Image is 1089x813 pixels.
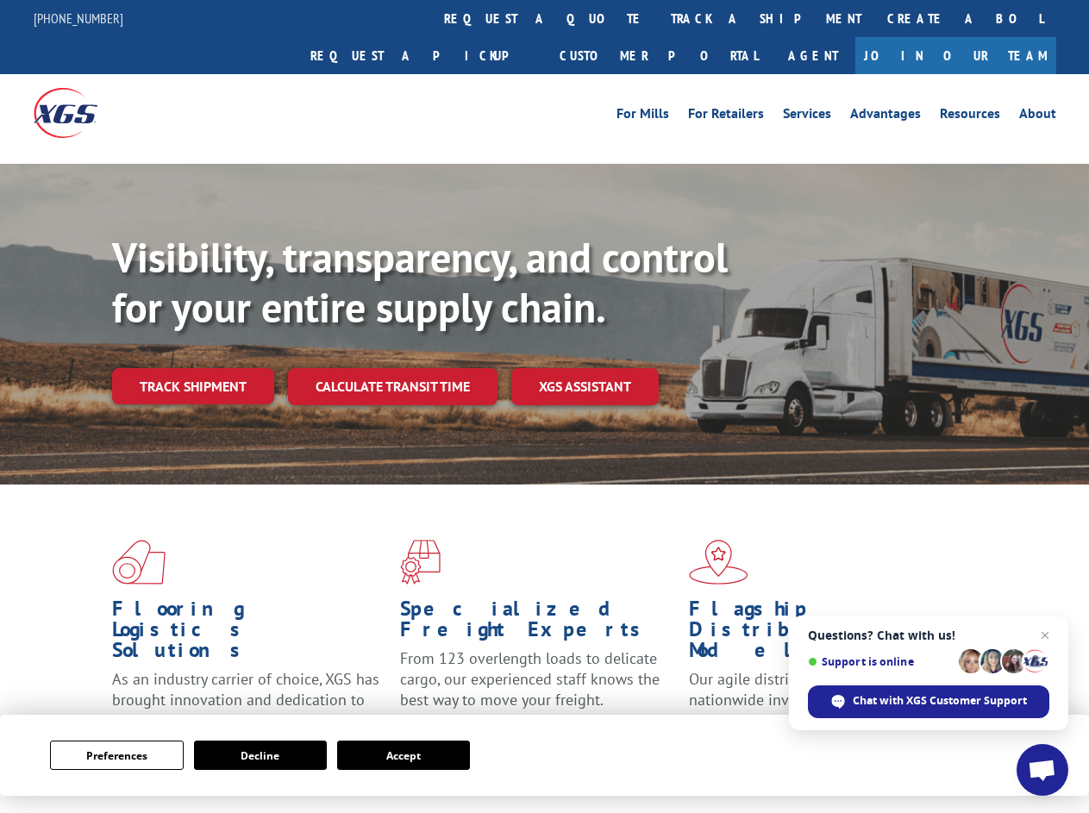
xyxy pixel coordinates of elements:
[616,107,669,126] a: For Mills
[112,368,274,404] a: Track shipment
[34,9,123,27] a: [PHONE_NUMBER]
[511,368,659,405] a: XGS ASSISTANT
[853,693,1027,709] span: Chat with XGS Customer Support
[112,669,379,730] span: As an industry carrier of choice, XGS has brought innovation and dedication to flooring logistics...
[808,629,1049,642] span: Questions? Chat with us!
[400,598,675,648] h1: Specialized Freight Experts
[297,37,547,74] a: Request a pickup
[808,655,953,668] span: Support is online
[940,107,1000,126] a: Resources
[850,107,921,126] a: Advantages
[194,741,327,770] button: Decline
[808,685,1049,718] span: Chat with XGS Customer Support
[689,598,964,669] h1: Flagship Distribution Model
[112,598,387,669] h1: Flooring Logistics Solutions
[547,37,771,74] a: Customer Portal
[112,540,166,585] img: xgs-icon-total-supply-chain-intelligence-red
[688,107,764,126] a: For Retailers
[400,540,441,585] img: xgs-icon-focused-on-flooring-red
[1017,744,1068,796] a: Open chat
[337,741,470,770] button: Accept
[783,107,831,126] a: Services
[400,648,675,725] p: From 123 overlength loads to delicate cargo, our experienced staff knows the best way to move you...
[288,368,498,405] a: Calculate transit time
[771,37,855,74] a: Agent
[689,669,959,730] span: Our agile distribution network gives you nationwide inventory management on demand.
[1019,107,1056,126] a: About
[855,37,1056,74] a: Join Our Team
[112,230,728,334] b: Visibility, transparency, and control for your entire supply chain.
[50,741,183,770] button: Preferences
[689,540,748,585] img: xgs-icon-flagship-distribution-model-red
